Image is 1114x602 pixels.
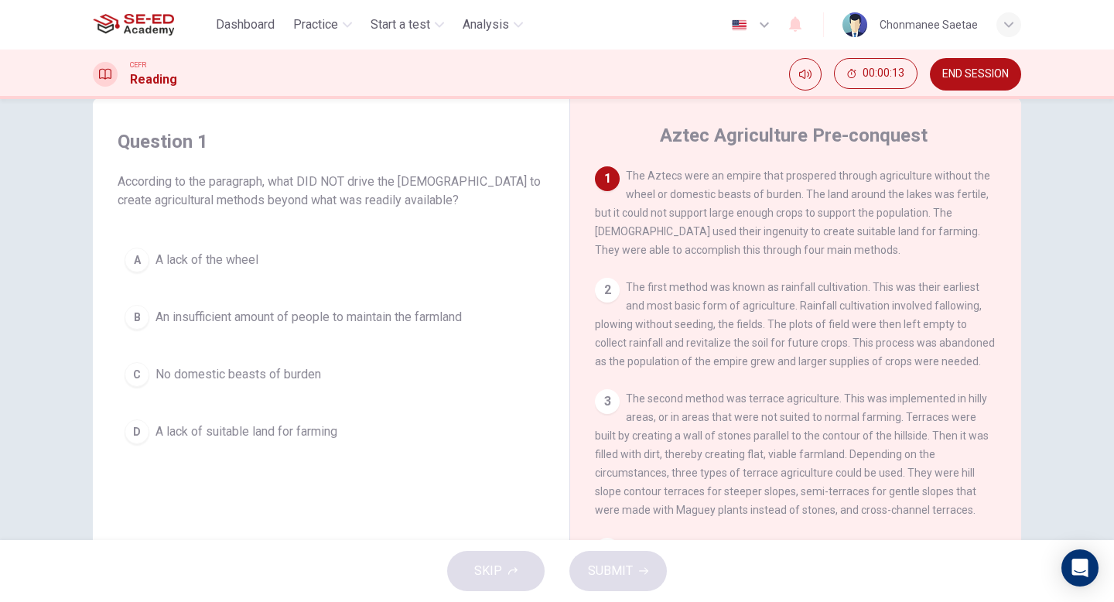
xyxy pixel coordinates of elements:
span: The Aztecs were an empire that prospered through agriculture without the wheel or domestic beasts... [595,169,990,256]
button: Analysis [456,11,529,39]
div: B [125,305,149,330]
button: Start a test [364,11,450,39]
span: Practice [293,15,338,34]
div: 3 [595,389,620,414]
button: Dashboard [210,11,281,39]
div: Open Intercom Messenger [1061,549,1099,587]
span: An insufficient amount of people to maintain the farmland [155,308,462,327]
button: DA lack of suitable land for farming [118,412,545,451]
button: BAn insufficient amount of people to maintain the farmland [118,298,545,337]
span: CEFR [130,60,146,70]
span: The first method was known as rainfall cultivation. This was their earliest and most basic form o... [595,281,995,368]
span: END SESSION [942,68,1009,80]
span: According to the paragraph, what DID NOT drive the [DEMOGRAPHIC_DATA] to create agricultural meth... [118,173,545,210]
button: CNo domestic beasts of burden [118,355,545,394]
span: A lack of the wheel [155,251,258,269]
div: C [125,362,149,387]
span: Analysis [463,15,509,34]
div: Hide [834,58,918,91]
div: 4 [595,538,620,563]
span: Dashboard [216,15,275,34]
span: Start a test [371,15,430,34]
h4: Question 1 [118,129,545,154]
img: SE-ED Academy logo [93,9,174,40]
span: 00:00:13 [863,67,904,80]
button: 00:00:13 [834,58,918,89]
a: SE-ED Academy logo [93,9,210,40]
button: END SESSION [930,58,1021,91]
img: en [730,19,749,31]
span: A lack of suitable land for farming [155,422,337,441]
img: Profile picture [842,12,867,37]
div: D [125,419,149,444]
div: A [125,248,149,272]
h1: Reading [130,70,177,89]
span: The second method was terrace agriculture. This was implemented in hilly areas, or in areas that ... [595,392,989,516]
span: No domestic beasts of burden [155,365,321,384]
div: Chonmanee Saetae [880,15,978,34]
div: 1 [595,166,620,191]
div: Mute [789,58,822,91]
button: Practice [287,11,358,39]
div: 2 [595,278,620,303]
h4: Aztec Agriculture Pre-conquest [660,123,928,148]
button: AA lack of the wheel [118,241,545,279]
